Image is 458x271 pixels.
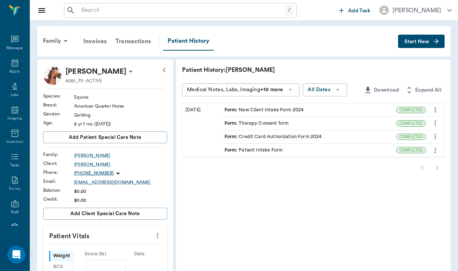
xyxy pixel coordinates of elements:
div: Breed : [43,102,74,108]
div: Client : [43,160,74,167]
a: [EMAIL_ADDRESS][DOMAIN_NAME] [74,179,167,186]
div: Open Intercom Messenger [7,246,25,264]
div: Asher Schultz [66,66,126,77]
a: [PERSON_NAME] [74,161,167,168]
button: Start New [398,35,445,48]
a: Invoices [79,32,111,50]
span: Add patient Special Care Note [69,133,141,141]
p: Patient History: [PERSON_NAME] [182,66,405,74]
div: Staff [11,210,19,215]
button: Expand All [402,83,445,97]
div: Tasks [10,163,19,168]
a: Transactions [111,32,155,50]
span: Form : [225,120,239,127]
button: Add patient Special Care Note [43,131,167,143]
div: Balance : [43,187,74,194]
p: [PHONE_NUMBER] [74,170,114,176]
div: Therapy Consent form [225,120,289,127]
button: All Dates [303,83,347,96]
div: Labs [11,92,19,98]
div: Family : [43,151,74,158]
div: Medical Notes, Labs, Imaging [187,85,283,95]
div: Score ( lb ) [73,251,117,258]
span: COMPLETED [397,147,426,153]
button: more [429,117,441,130]
div: $0.00 [74,188,167,195]
span: COMPLETED [397,134,426,140]
span: COMPLETED [397,107,426,113]
div: Credit Card Authorization Form 2024 [225,133,322,140]
button: Download [360,83,402,97]
a: Patient History [163,32,214,51]
span: Form : [225,106,239,114]
button: more [429,130,441,143]
div: / [285,5,293,15]
a: [PERSON_NAME] [74,152,167,159]
p: #281_P2 - ACTIVE [66,77,102,84]
span: Expand All [415,86,442,95]
img: Profile Image [43,66,63,85]
div: Patient Intake Form [225,147,283,154]
span: Form : [225,147,239,154]
div: Gender : [43,111,74,117]
div: Equine [74,94,167,101]
div: Messages [6,45,23,51]
div: [PERSON_NAME] [392,6,441,15]
button: more [429,144,441,157]
div: Age : [43,119,74,126]
div: Appts [9,69,20,74]
div: Weight [49,251,73,261]
div: Inventory [6,139,23,145]
button: Close drawer [34,3,49,18]
span: Add client Special Care Note [70,210,140,218]
button: Add Task [336,3,373,17]
button: more [429,103,441,116]
div: [DATE] [182,103,222,157]
div: Date [117,251,161,258]
span: Form : [225,133,239,140]
div: Credit : [43,196,74,203]
span: COMPLETED [397,121,426,126]
input: Search [78,5,285,16]
button: [PERSON_NAME] [373,3,458,17]
div: $0.00 [74,197,167,204]
p: [PERSON_NAME] [66,66,126,77]
p: Patient Vitals [43,226,167,244]
div: Phone : [43,169,74,176]
div: Imaging [7,116,22,121]
div: 8 yr 7 mo ([DATE]) [74,121,167,127]
div: American Quarter Horse [74,103,167,109]
div: Species : [43,93,74,99]
div: New Client Intake Form 2024 [225,106,304,114]
div: Forms [9,186,20,192]
button: Add client Special Care Note [43,208,167,220]
div: Family [38,32,74,50]
div: Email : [43,178,74,185]
b: +10 more [260,87,283,92]
div: Gelding [74,112,167,118]
button: more [152,229,163,242]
